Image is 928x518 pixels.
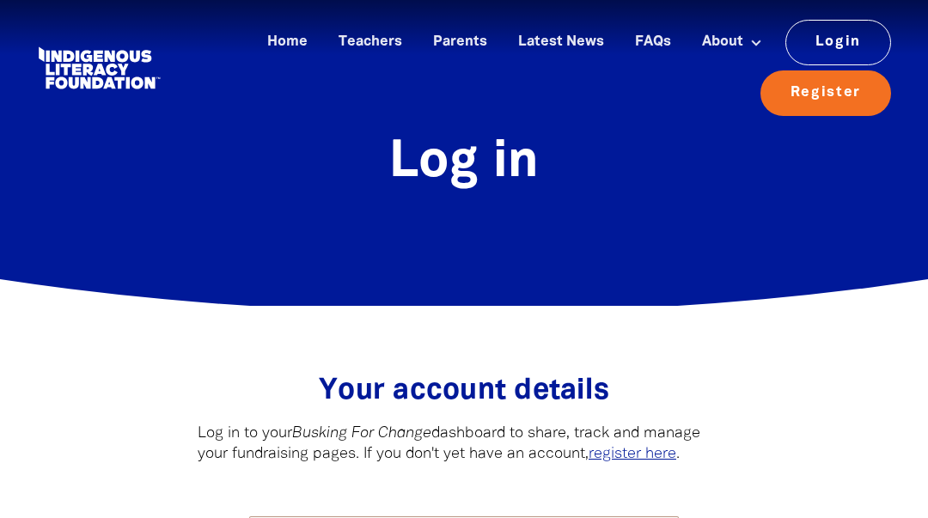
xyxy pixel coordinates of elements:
[692,28,772,57] a: About
[257,28,318,57] a: Home
[319,378,609,405] span: Your account details
[389,139,539,186] span: Log in
[198,424,730,465] p: Log in to your dashboard to share, track and manage your fundraising pages. If you don't yet have...
[760,70,891,115] a: Register
[423,28,498,57] a: Parents
[589,447,676,461] a: register here
[625,28,681,57] a: FAQs
[508,28,614,57] a: Latest News
[785,20,891,64] a: Login
[328,28,412,57] a: Teachers
[292,426,431,441] em: Busking For Change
